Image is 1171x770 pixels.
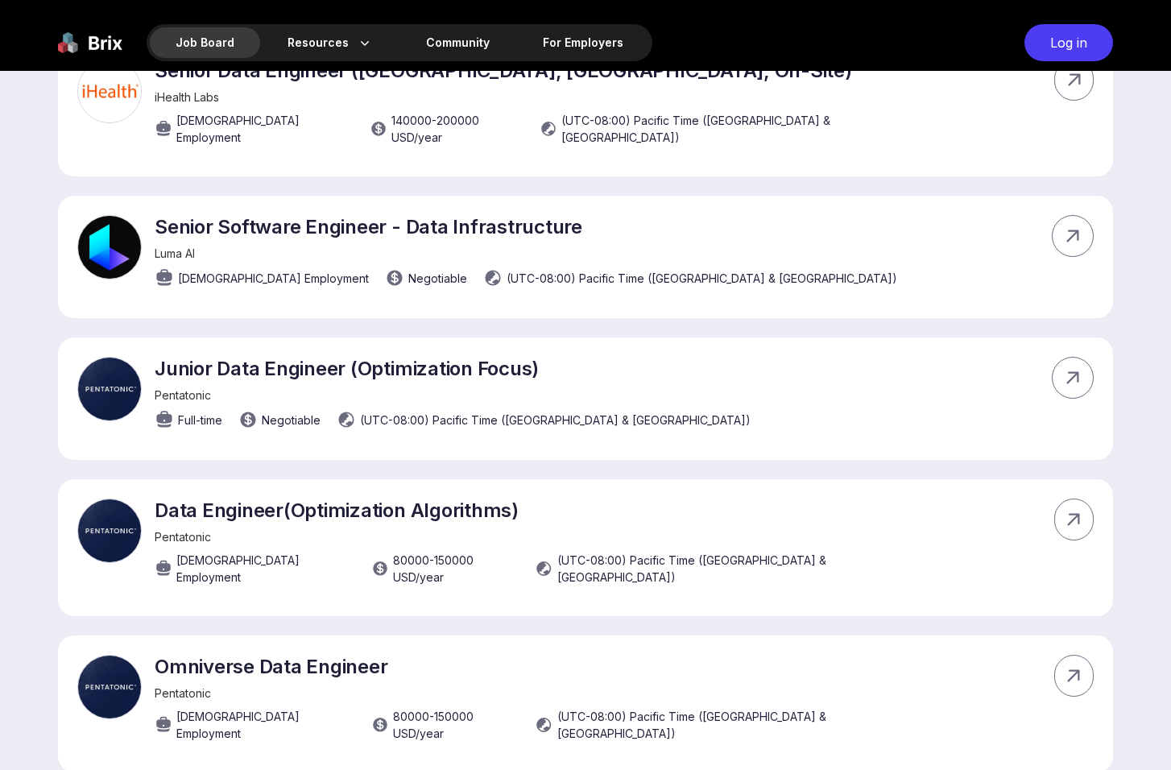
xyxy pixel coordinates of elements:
[561,112,924,146] span: (UTC-08:00) Pacific Time ([GEOGRAPHIC_DATA] & [GEOGRAPHIC_DATA])
[262,412,321,428] span: Negotiable
[176,708,355,742] span: [DEMOGRAPHIC_DATA] Employment
[360,412,751,428] span: (UTC-08:00) Pacific Time ([GEOGRAPHIC_DATA] & [GEOGRAPHIC_DATA])
[155,686,211,700] span: Pentatonic
[155,90,219,104] span: iHealth Labs
[176,552,355,586] span: [DEMOGRAPHIC_DATA] Employment
[155,246,195,260] span: Luma AI
[178,270,369,287] span: [DEMOGRAPHIC_DATA] Employment
[393,708,519,742] span: 80000 - 150000 USD /year
[1016,24,1113,61] a: Log in
[155,215,897,238] p: Senior Software Engineer - Data Infrastructure
[1024,24,1113,61] div: Log in
[507,270,897,287] span: (UTC-08:00) Pacific Time ([GEOGRAPHIC_DATA] & [GEOGRAPHIC_DATA])
[155,655,923,678] p: Omniverse Data Engineer
[408,270,467,287] span: Negotiable
[557,708,923,742] span: (UTC-08:00) Pacific Time ([GEOGRAPHIC_DATA] & [GEOGRAPHIC_DATA])
[155,388,211,402] span: Pentatonic
[155,357,751,380] p: Junior Data Engineer (Optimization Focus)
[391,112,523,146] span: 140000 - 200000 USD /year
[400,27,515,58] a: Community
[178,412,222,428] span: Full-time
[262,27,399,58] div: Resources
[393,552,519,586] span: 80000 - 150000 USD /year
[517,27,649,58] a: For Employers
[150,27,260,58] div: Job Board
[155,530,211,544] span: Pentatonic
[155,499,923,522] p: Data Engineer(Optimization Algorithms)
[557,552,923,586] span: (UTC-08:00) Pacific Time ([GEOGRAPHIC_DATA] & [GEOGRAPHIC_DATA])
[176,112,354,146] span: [DEMOGRAPHIC_DATA] Employment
